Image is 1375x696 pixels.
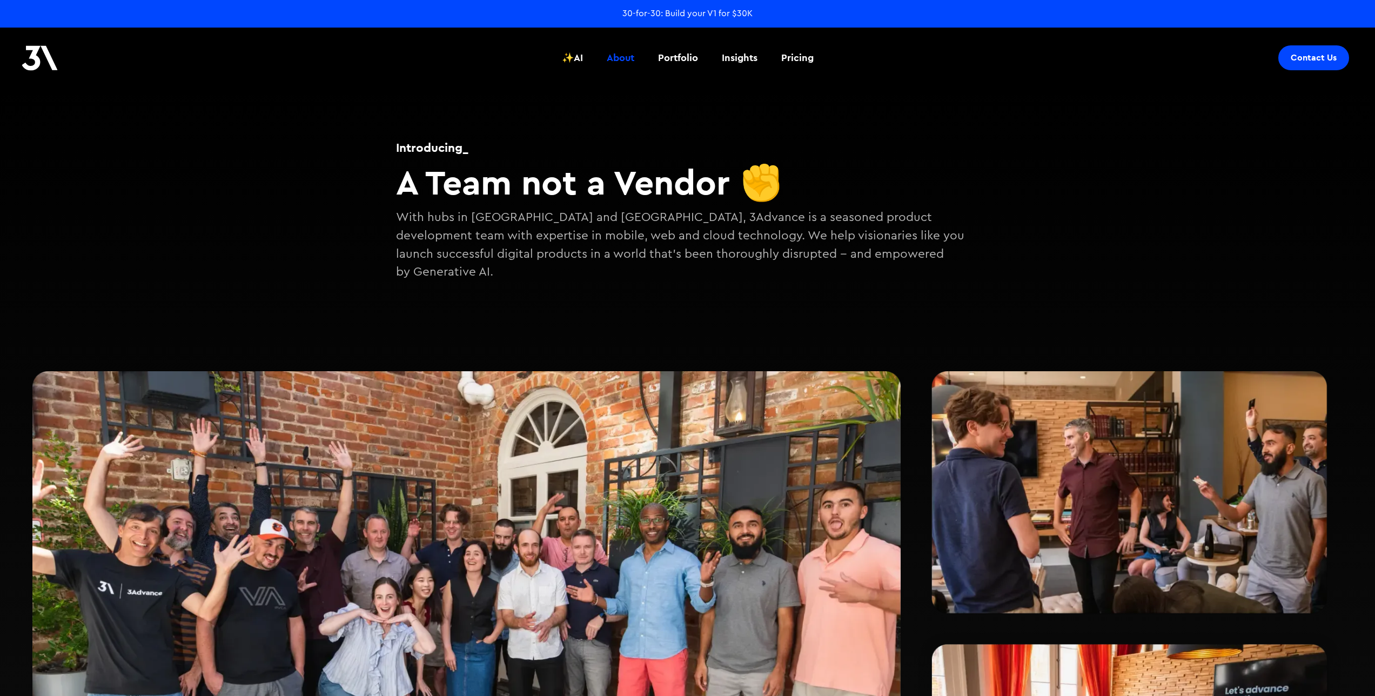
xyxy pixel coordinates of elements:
[562,51,583,65] div: ✨AI
[396,209,980,281] p: With hubs in [GEOGRAPHIC_DATA] and [GEOGRAPHIC_DATA], 3Advance is a seasoned product development ...
[600,38,641,78] a: About
[396,139,980,156] h1: Introducing_
[396,162,980,203] h2: A Team not a Vendor ✊
[622,8,753,19] a: 30-for-30: Build your V1 for $30K
[775,38,820,78] a: Pricing
[781,51,814,65] div: Pricing
[1278,45,1349,70] a: Contact Us
[658,51,698,65] div: Portfolio
[652,38,705,78] a: Portfolio
[607,51,634,65] div: About
[715,38,764,78] a: Insights
[555,38,589,78] a: ✨AI
[1291,52,1337,63] div: Contact Us
[722,51,757,65] div: Insights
